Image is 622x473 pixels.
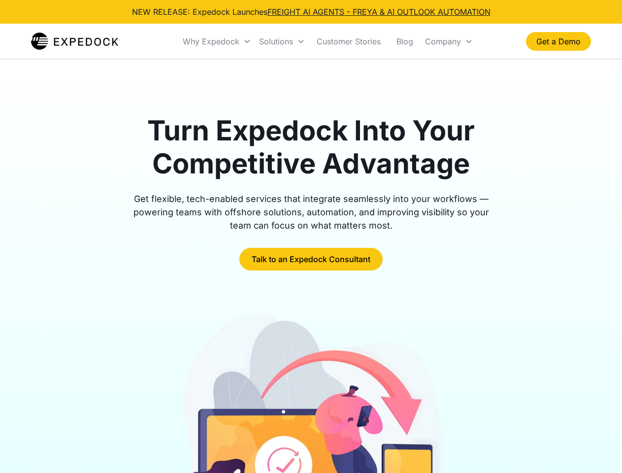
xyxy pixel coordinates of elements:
[122,192,500,232] div: Get flexible, tech-enabled services that integrate seamlessly into your workflows — powering team...
[183,36,239,46] div: Why Expedock
[526,32,591,51] a: Get a Demo
[239,248,383,270] a: Talk to an Expedock Consultant
[122,114,500,180] h1: Turn Expedock Into Your Competitive Advantage
[31,32,118,51] img: Expedock Logo
[309,25,389,58] a: Customer Stories
[255,25,309,58] div: Solutions
[179,25,255,58] div: Why Expedock
[573,426,622,473] iframe: Chat Widget
[31,32,118,51] a: home
[425,36,461,46] div: Company
[421,25,477,58] div: Company
[389,25,421,58] a: Blog
[267,7,491,17] a: FREIGHT AI AGENTS - FREYA & AI OUTLOOK AUTOMATION
[132,6,491,18] div: NEW RELEASE: Expedock Launches
[259,36,293,46] div: Solutions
